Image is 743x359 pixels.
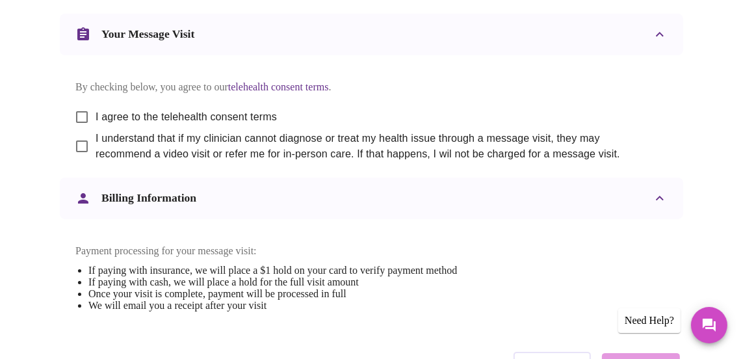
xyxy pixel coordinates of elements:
[96,131,657,162] span: I understand that if my clinician cannot diagnose or treat my health issue through a message visi...
[88,265,457,276] li: If paying with insurance, we will place a $1 hold on your card to verify payment method
[60,14,683,55] div: Your Message Visit
[101,27,194,41] h3: Your Message Visit
[101,191,196,205] h3: Billing Information
[88,300,457,312] li: We will email you a receipt after your visit
[88,288,457,300] li: Once your visit is complete, payment will be processed in full
[75,245,457,257] p: Payment processing for your message visit:
[96,109,277,125] span: I agree to the telehealth consent terms
[228,81,329,92] a: telehealth consent terms
[60,178,683,219] div: Billing Information
[88,276,457,288] li: If paying with cash, we will place a hold for the full visit amount
[618,308,681,333] div: Need Help?
[75,81,668,93] p: By checking below, you agree to our .
[691,307,727,343] button: Messages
